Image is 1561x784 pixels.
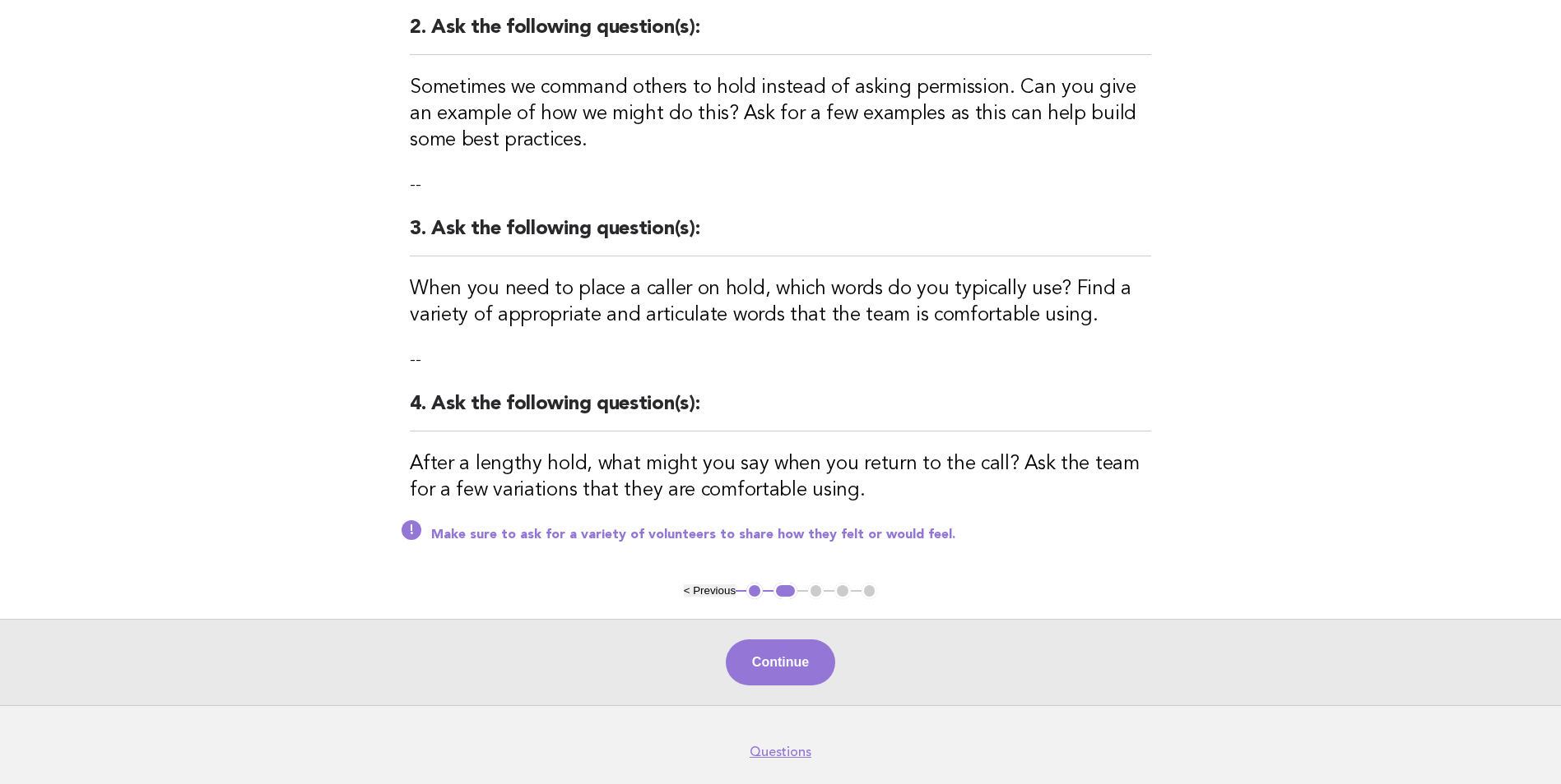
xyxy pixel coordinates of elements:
a: Questions [750,744,811,760]
p: -- [410,173,1151,196]
button: 2 [774,583,797,599]
h2: 2. Ask the following question(s): [410,15,1151,55]
p: Make sure to ask for a variety of volunteers to share how they felt or would feel. [431,527,1151,543]
h3: After a lengthy hold, what might you say when you return to the call? Ask the team for a few vari... [410,451,1151,504]
h3: When you need to place a caller on hold, which words do you typically use? Find a variety of appr... [410,276,1151,329]
h2: 3. Ask the following question(s): [410,216,1151,256]
p: -- [410,348,1151,371]
h2: 4. Ask the following question(s): [410,391,1151,431]
h3: Sometimes we command others to hold instead of asking permission. Can you give an example of how ... [410,75,1151,154]
button: 1 [746,583,763,599]
button: Continue [726,639,835,685]
button: < Previous [684,584,736,597]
